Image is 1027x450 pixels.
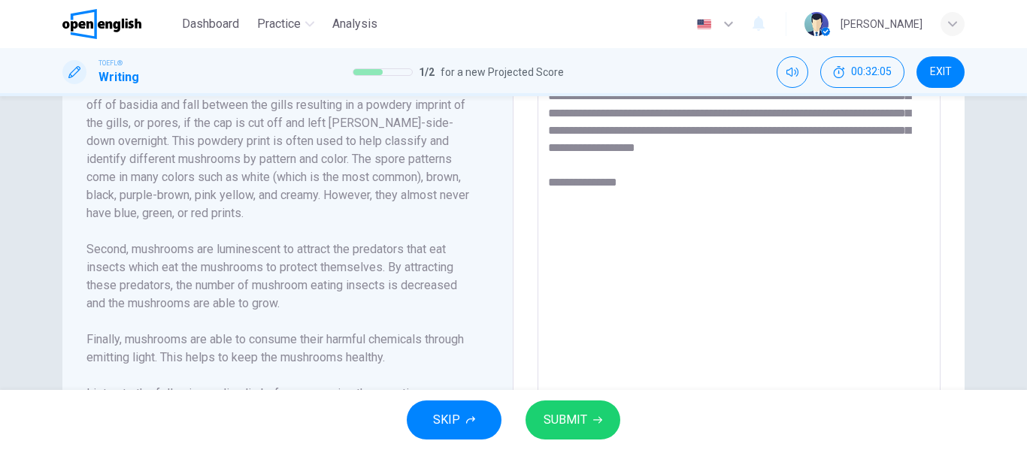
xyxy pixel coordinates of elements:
span: SKIP [433,409,460,430]
h6: First, mushrooms are luminescent to attract insects to help them spread their spores, called basi... [86,42,471,222]
span: TOEFL® [98,58,123,68]
span: Dashboard [182,15,239,33]
button: Dashboard [176,11,245,38]
button: SUBMIT [526,400,620,439]
button: EXIT [916,56,965,88]
button: 00:32:05 [820,56,904,88]
h1: Writing [98,68,139,86]
span: 1 / 2 [419,63,435,81]
div: [PERSON_NAME] [841,15,922,33]
span: Analysis [332,15,377,33]
img: Profile picture [804,12,829,36]
button: Practice [251,11,320,38]
img: OpenEnglish logo [62,9,141,39]
span: 00:32:05 [851,66,892,78]
span: for a new Projected Score [441,63,564,81]
h6: Finally, mushrooms are able to consume their harmful chemicals through emitting light. This helps... [86,331,471,367]
div: Hide [820,56,904,88]
div: Mute [777,56,808,88]
span: EXIT [930,66,952,78]
img: en [695,19,713,30]
h6: Second, mushrooms are luminescent to attract the predators that eat insects which eat the mushroo... [86,240,471,313]
span: Practice [257,15,301,33]
span: SUBMIT [544,409,587,430]
button: Analysis [326,11,383,38]
h6: Listen to the following audio clip before answering the question : [86,385,471,403]
button: SKIP [407,400,501,439]
a: OpenEnglish logo [62,9,176,39]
